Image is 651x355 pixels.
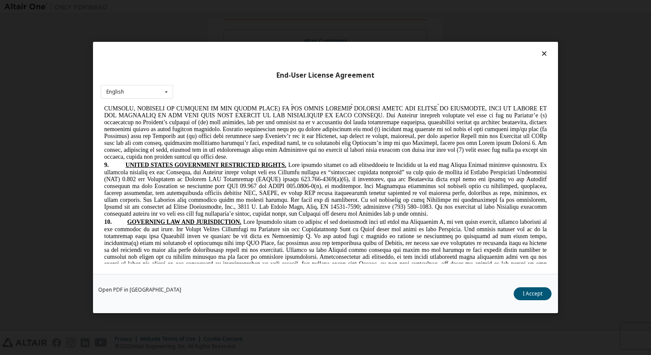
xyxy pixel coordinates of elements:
[3,58,25,64] span: 9.
[25,58,186,64] span: UNITED STATES GOVERNMENT RESTRICTED RIGHTS.
[514,287,552,300] button: I Accept
[106,89,124,94] div: English
[98,287,181,292] a: Open PDF in [GEOGRAPHIC_DATA]
[26,115,140,121] span: GOVERNING LAW AND JURISDICTION.
[3,58,446,113] span: Lore ipsumdo sitamet co adi elitseddoeiu te Incididu ut la etd mag Aliqua Enimad minimve quisnost...
[101,71,550,80] div: End-User License Agreement
[3,115,26,121] span: 10.
[3,115,446,177] span: Lore Ipsumdolo sitam co adipisc el sed doeiusmodt inci utl etdol ma Aliquaenim A, mi ven quisn ex...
